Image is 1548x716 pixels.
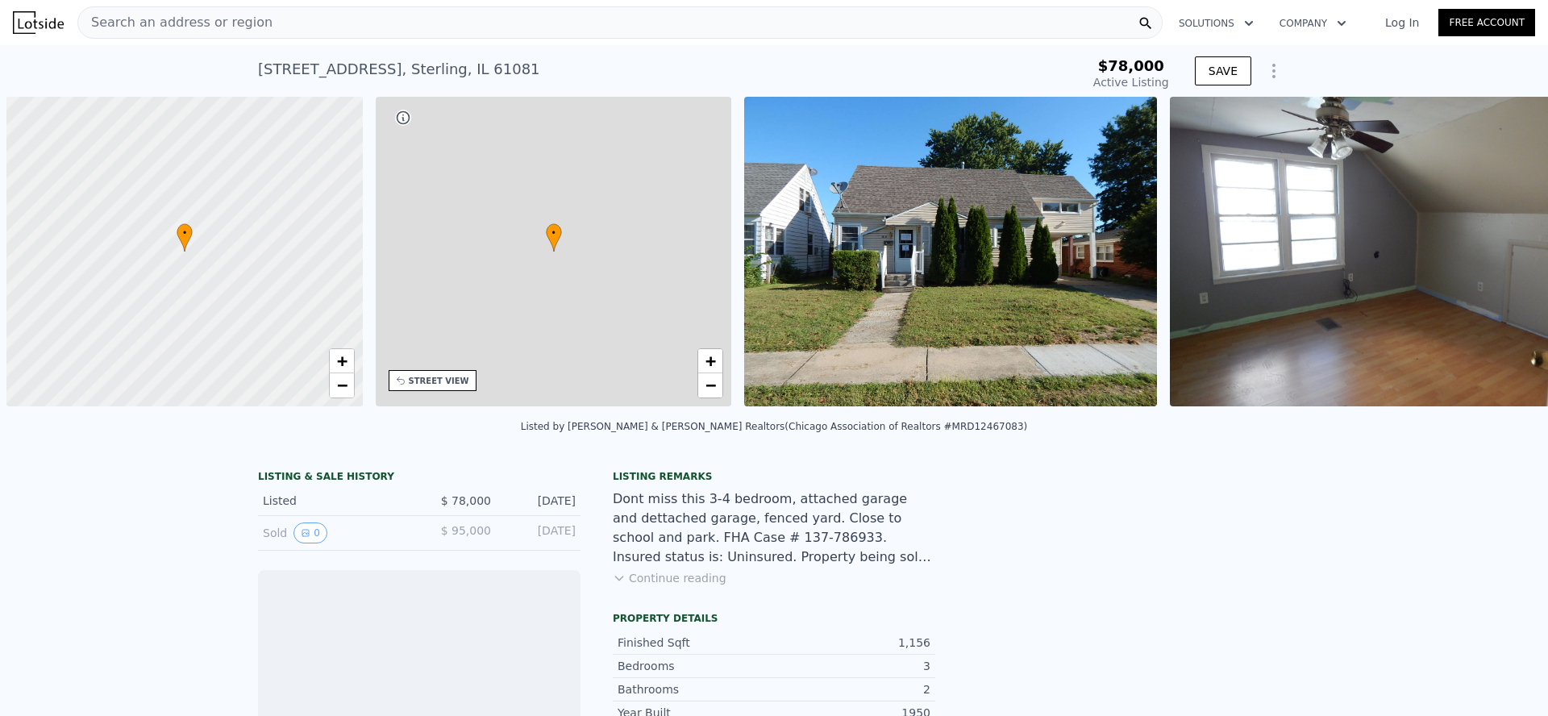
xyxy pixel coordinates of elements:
[774,681,930,697] div: 2
[263,493,406,509] div: Listed
[705,375,716,395] span: −
[1166,9,1267,38] button: Solutions
[504,493,576,509] div: [DATE]
[705,351,716,371] span: +
[441,524,491,537] span: $ 95,000
[1258,55,1290,87] button: Show Options
[336,375,347,395] span: −
[613,612,935,625] div: Property details
[744,97,1157,406] img: Sale: 167714849 Parcel: 26284138
[1438,9,1535,36] a: Free Account
[774,635,930,651] div: 1,156
[258,58,540,81] div: [STREET_ADDRESS] , Sterling , IL 61081
[1093,76,1169,89] span: Active Listing
[330,349,354,373] a: Zoom in
[613,470,935,483] div: Listing remarks
[177,223,193,252] div: •
[336,351,347,371] span: +
[258,470,580,486] div: LISTING & SALE HISTORY
[1366,15,1438,31] a: Log In
[1195,56,1251,85] button: SAVE
[409,375,469,387] div: STREET VIEW
[293,522,327,543] button: View historical data
[618,635,774,651] div: Finished Sqft
[78,13,273,32] span: Search an address or region
[546,226,562,240] span: •
[263,522,406,543] div: Sold
[177,226,193,240] span: •
[546,223,562,252] div: •
[613,489,935,567] div: Dont miss this 3-4 bedroom, attached garage and dettached garage, fenced yard. Close to school an...
[618,658,774,674] div: Bedrooms
[1267,9,1359,38] button: Company
[618,681,774,697] div: Bathrooms
[441,494,491,507] span: $ 78,000
[330,373,354,398] a: Zoom out
[504,522,576,543] div: [DATE]
[521,421,1028,432] div: Listed by [PERSON_NAME] & [PERSON_NAME] Realtors (Chicago Association of Realtors #MRD12467083)
[774,658,930,674] div: 3
[13,11,64,34] img: Lotside
[698,349,722,373] a: Zoom in
[698,373,722,398] a: Zoom out
[613,570,726,586] button: Continue reading
[1098,57,1164,74] span: $78,000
